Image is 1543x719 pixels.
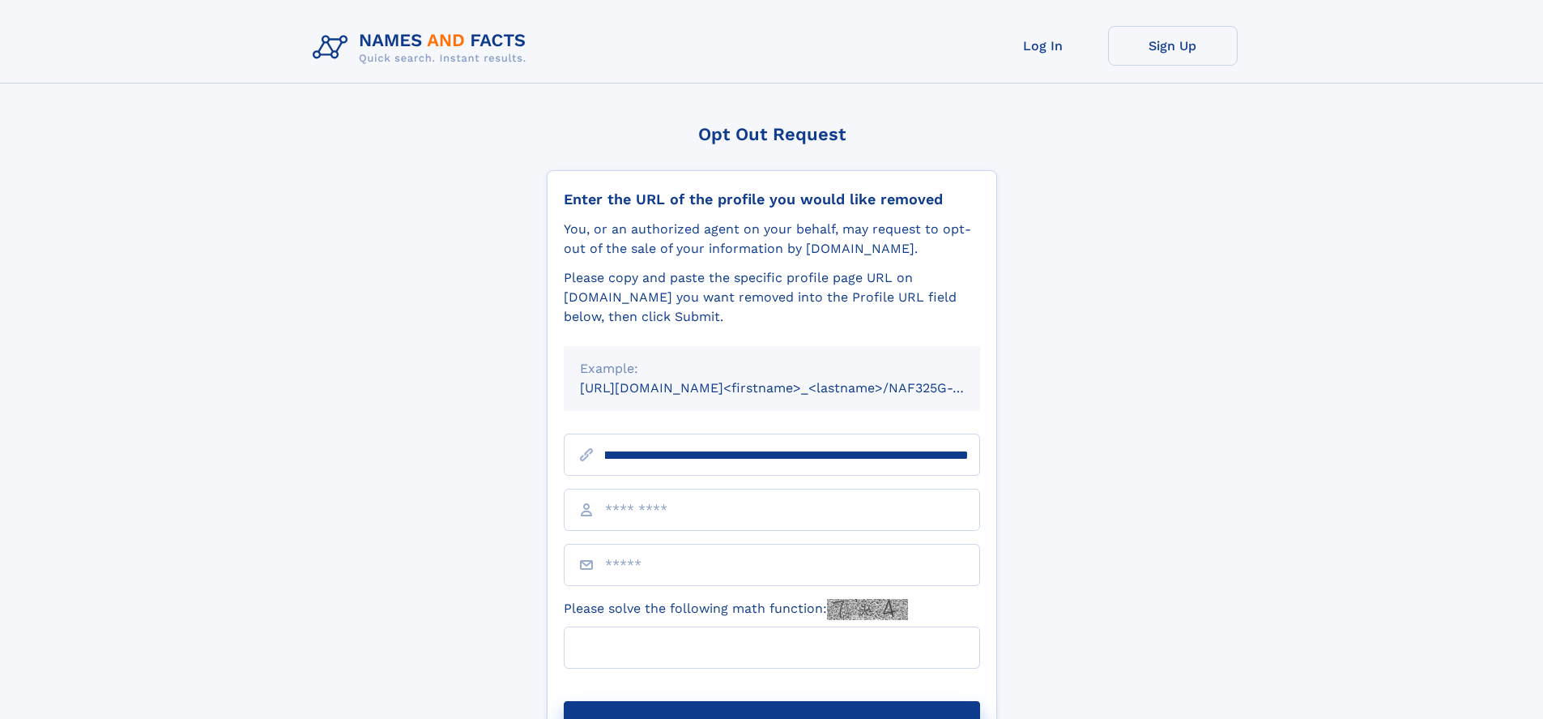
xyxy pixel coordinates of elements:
[1108,26,1238,66] a: Sign Up
[306,26,539,70] img: Logo Names and Facts
[580,380,1011,396] small: [URL][DOMAIN_NAME]<firstname>_<lastname>/NAF325G-xxxxxxxx
[580,359,964,379] div: Example:
[564,220,980,259] div: You, or an authorized agent on your behalf, may request to opt-out of the sale of your informatio...
[547,124,997,144] div: Opt Out Request
[564,268,980,327] div: Please copy and paste the specific profile page URL on [DOMAIN_NAME] you want removed into the Pr...
[564,190,980,208] div: Enter the URL of the profile you would like removed
[978,26,1108,66] a: Log In
[564,599,908,620] label: Please solve the following math function:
